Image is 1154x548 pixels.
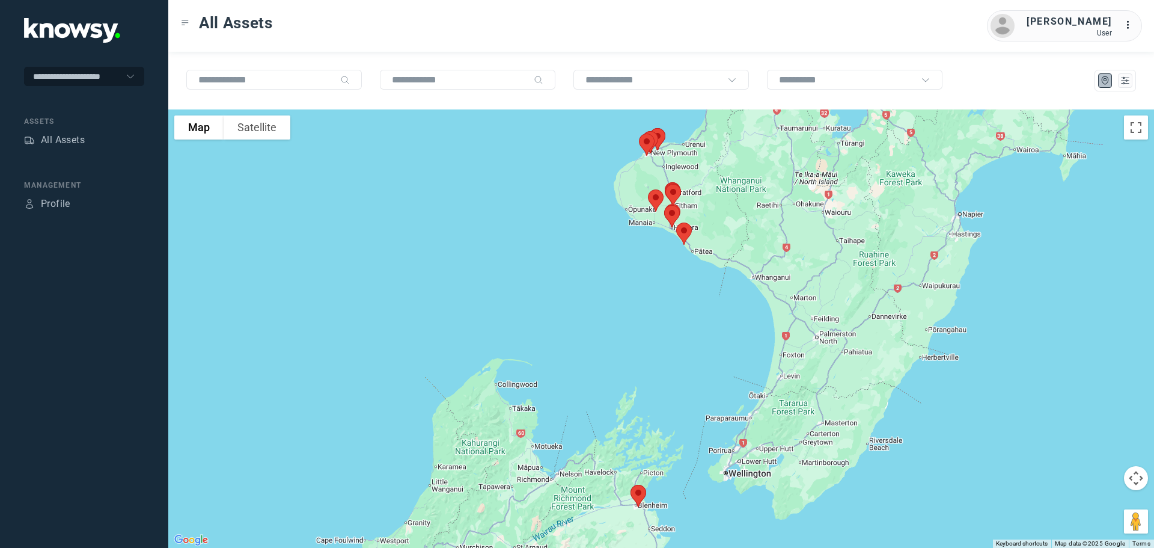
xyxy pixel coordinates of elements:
[41,197,70,211] div: Profile
[1124,115,1148,140] button: Toggle fullscreen view
[24,199,35,209] div: Profile
[199,12,273,34] span: All Assets
[41,133,85,147] div: All Assets
[224,115,290,140] button: Show satellite imagery
[1120,75,1131,86] div: List
[171,532,211,548] img: Google
[1124,18,1138,34] div: :
[1027,14,1112,29] div: [PERSON_NAME]
[171,532,211,548] a: Open this area in Google Maps (opens a new window)
[996,540,1048,548] button: Keyboard shortcuts
[340,75,350,85] div: Search
[24,197,70,211] a: ProfileProfile
[174,115,224,140] button: Show street map
[1027,29,1112,37] div: User
[1125,20,1137,29] tspan: ...
[24,180,144,191] div: Management
[181,19,189,27] div: Toggle Menu
[24,116,144,127] div: Assets
[1132,540,1150,547] a: Terms (opens in new tab)
[1124,510,1148,534] button: Drag Pegman onto the map to open Street View
[1055,540,1125,547] span: Map data ©2025 Google
[24,135,35,146] div: Assets
[24,133,85,147] a: AssetsAll Assets
[1124,18,1138,32] div: :
[1124,466,1148,490] button: Map camera controls
[991,14,1015,38] img: avatar.png
[24,18,120,43] img: Application Logo
[1100,75,1111,86] div: Map
[534,75,543,85] div: Search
